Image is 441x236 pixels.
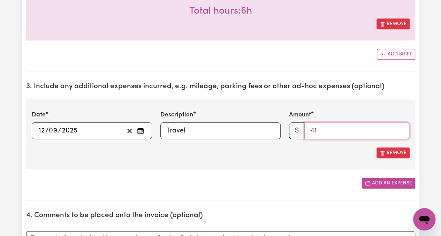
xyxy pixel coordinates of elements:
[49,127,53,134] span: 0
[377,18,410,29] button: Remove this shift
[49,125,58,136] input: --
[26,82,415,91] h2: 3. Include any additional expenses incurred, e.g. mileage, parking fees or other ad-hoc expenses ...
[38,125,45,136] input: --
[135,125,146,136] button: Enter the date of expense
[45,127,49,135] span: /
[32,111,46,120] label: Date
[289,111,311,120] label: Amount
[58,127,61,135] span: /
[61,125,78,136] input: ----
[189,6,252,16] span: Total hours worked: 6 hours
[160,122,281,139] input: Travel
[377,49,415,60] button: Add another shift
[26,211,415,220] h2: 4. Comments to be placed onto the invoice (optional)
[124,125,135,136] button: Clear date
[289,122,305,139] span: $
[160,111,193,120] label: Description
[377,147,410,158] button: Remove this expense
[413,208,435,230] iframe: Button to launch messaging window
[362,178,415,189] button: Add another expense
